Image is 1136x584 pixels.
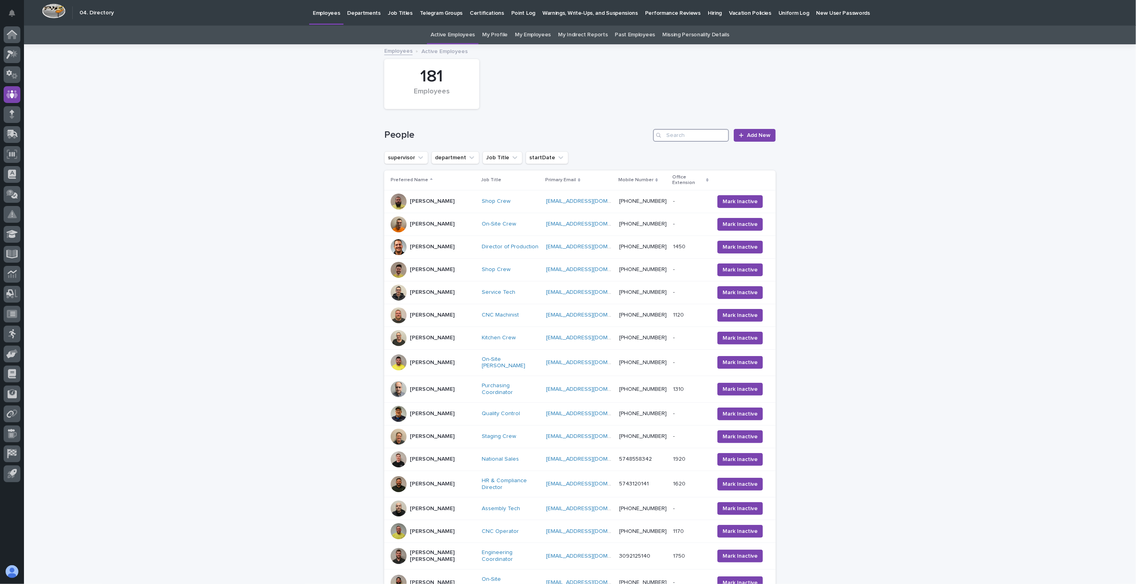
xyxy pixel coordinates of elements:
[384,304,776,327] tr: [PERSON_NAME]CNC Machinist [EMAIL_ADDRESS][DOMAIN_NAME] [PHONE_NUMBER]11201120 Mark Inactive
[723,552,758,560] span: Mark Inactive
[384,402,776,425] tr: [PERSON_NAME]Quality Control [EMAIL_ADDRESS][DOMAIN_NAME] [PHONE_NUMBER]-- Mark Inactive
[717,195,763,208] button: Mark Inactive
[619,506,667,511] a: [PHONE_NUMBER]
[673,527,685,535] p: 1170
[546,481,636,487] a: [EMAIL_ADDRESS][DOMAIN_NAME]
[546,335,636,341] a: [EMAIL_ADDRESS][DOMAIN_NAME]
[384,425,776,448] tr: [PERSON_NAME]Staging Crew [EMAIL_ADDRESS][DOMAIN_NAME] [PHONE_NUMBER]-- Mark Inactive
[384,213,776,236] tr: [PERSON_NAME]On-Site Crew [EMAIL_ADDRESS][DOMAIN_NAME] [PHONE_NUMBER]-- Mark Inactive
[526,151,568,164] button: startDate
[410,198,455,205] p: [PERSON_NAME]
[482,266,510,273] a: Shop Crew
[482,221,516,228] a: On-Site Crew
[558,26,608,44] a: My Indirect Reports
[717,525,763,538] button: Mark Inactive
[673,551,687,560] p: 1750
[546,244,636,249] a: [EMAIL_ADDRESS][DOMAIN_NAME]
[391,176,428,184] p: Preferred Name
[717,408,763,420] button: Mark Inactive
[673,219,676,228] p: -
[410,312,455,319] p: [PERSON_NAME]
[619,529,667,534] a: [PHONE_NUMBER]
[619,411,667,416] a: [PHONE_NUMBER]
[619,481,649,487] a: 5743120141
[410,266,455,273] p: [PERSON_NAME]
[673,504,676,512] p: -
[482,410,520,417] a: Quality Control
[619,553,650,559] a: 3092125140
[723,266,758,274] span: Mark Inactive
[384,520,776,543] tr: [PERSON_NAME]CNC Operator [EMAIL_ADDRESS][DOMAIN_NAME] [PHONE_NUMBER]11701170 Mark Inactive
[4,563,20,580] button: users-avatar
[673,310,685,319] p: 1120
[79,10,114,16] h2: 04. Directory
[615,26,655,44] a: Past Employees
[717,383,763,396] button: Mark Inactive
[723,410,758,418] span: Mark Inactive
[10,10,20,22] div: Notifications
[717,286,763,299] button: Mark Inactive
[619,244,667,249] a: [PHONE_NUMBER]
[717,263,763,276] button: Mark Inactive
[717,241,763,253] button: Mark Inactive
[673,242,687,250] p: 1450
[410,433,455,440] p: [PERSON_NAME]
[482,198,510,205] a: Shop Crew
[42,4,66,18] img: Workspace Logo
[545,176,576,184] p: Primary Email
[546,456,636,462] a: [EMAIL_ADDRESS][DOMAIN_NAME]
[619,456,652,462] a: 5748558342
[410,549,475,563] p: [PERSON_NAME] [PERSON_NAME]
[410,289,455,296] p: [PERSON_NAME]
[619,335,667,341] a: [PHONE_NUMBER]
[398,67,466,87] div: 181
[384,471,776,497] tr: [PERSON_NAME]HR & Compliance Director [EMAIL_ADDRESS][DOMAIN_NAME] 574312014116201620 Mark Inactive
[734,129,776,142] a: Add New
[717,332,763,344] button: Mark Inactive
[546,221,636,227] a: [EMAIL_ADDRESS][DOMAIN_NAME]
[619,360,667,365] a: [PHONE_NUMBER]
[723,334,758,342] span: Mark Inactive
[384,497,776,520] tr: [PERSON_NAME]Assembly Tech [EMAIL_ADDRESS][DOMAIN_NAME] [PHONE_NUMBER]-- Mark Inactive
[717,309,763,322] button: Mark Inactive
[384,151,428,164] button: supervisor
[723,433,758,441] span: Mark Inactive
[384,327,776,349] tr: [PERSON_NAME]Kitchen Crew [EMAIL_ADDRESS][DOMAIN_NAME] [PHONE_NUMBER]-- Mark Inactive
[673,358,676,366] p: -
[717,502,763,515] button: Mark Inactive
[384,46,413,55] a: Employees
[546,312,636,318] a: [EMAIL_ADDRESS][DOMAIN_NAME]
[619,312,667,318] a: [PHONE_NUMBER]
[482,26,508,44] a: My Profile
[482,356,540,370] a: On-Site [PERSON_NAME]
[619,198,667,204] a: [PHONE_NUMBER]
[482,243,538,250] a: Director of Production
[653,129,729,142] input: Search
[410,505,455,512] p: [PERSON_NAME]
[723,455,758,463] span: Mark Inactive
[431,151,479,164] button: department
[619,221,667,227] a: [PHONE_NUMBER]
[723,480,758,488] span: Mark Inactive
[673,287,676,296] p: -
[723,243,758,251] span: Mark Inactive
[717,550,763,562] button: Mark Inactive
[619,434,667,439] a: [PHONE_NUMBER]
[482,433,516,440] a: Staging Crew
[673,384,685,393] p: 1310
[723,311,758,319] span: Mark Inactive
[384,190,776,213] tr: [PERSON_NAME]Shop Crew [EMAIL_ADDRESS][DOMAIN_NAME] [PHONE_NUMBER]-- Mark Inactive
[546,553,636,559] a: [EMAIL_ADDRESS][DOMAIN_NAME]
[421,46,468,55] p: Active Employees
[717,453,763,466] button: Mark Inactive
[515,26,551,44] a: My Employees
[482,456,519,463] a: National Sales
[619,267,667,272] a: [PHONE_NUMBER]
[410,221,455,228] p: [PERSON_NAME]
[723,220,758,228] span: Mark Inactive
[482,477,540,491] a: HR & Compliance Director
[384,258,776,281] tr: [PERSON_NAME]Shop Crew [EMAIL_ADDRESS][DOMAIN_NAME] [PHONE_NUMBER]-- Mark Inactive
[4,5,20,22] button: Notifications
[673,333,676,341] p: -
